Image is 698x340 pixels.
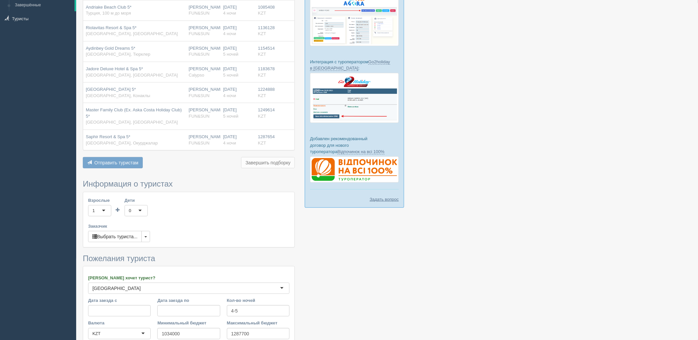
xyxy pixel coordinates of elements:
button: Завершить подборку [241,157,295,168]
span: KZT [258,114,266,119]
span: 1154514 [258,46,275,51]
span: Riolavitas Resort & Spa 5* [86,25,136,30]
div: [DATE] [223,86,253,99]
span: 1136128 [258,25,275,30]
div: 0 [129,207,131,214]
span: KZT [258,52,266,57]
div: [DATE] [223,134,253,146]
label: Кол-во ночей [227,297,290,304]
span: Aydinbey Gold Dreams 5* [86,46,135,51]
span: [GEOGRAPHIC_DATA] 5* [86,87,136,92]
label: [PERSON_NAME] хочет турист? [88,275,290,281]
label: Валюта [88,320,151,326]
span: FUN&SUN [189,11,210,16]
label: Дети [125,197,148,203]
span: 1183678 [258,66,275,71]
div: [DATE] [223,107,253,119]
span: Saphir Resort & Spa 5* [86,134,130,139]
label: Минимальный бюджет [157,320,220,326]
span: 4 ночи [223,141,236,145]
div: [DATE] [223,45,253,58]
span: KZT [258,31,266,36]
div: [DATE] [223,25,253,37]
span: KZT [258,141,266,145]
div: [DATE] [223,4,253,17]
h3: Информация о туристах [83,180,295,188]
button: Отправить туристам [83,157,143,168]
label: Взрослые [88,197,111,203]
span: 5 ночей [223,52,239,57]
span: 1085408 [258,5,275,10]
label: Заказчик [88,223,290,229]
label: Дата заезда по [157,297,220,304]
span: [GEOGRAPHIC_DATA], Окурджалар [86,141,158,145]
span: [GEOGRAPHIC_DATA], [GEOGRAPHIC_DATA] [86,73,178,78]
p: Интеграция с туроператором : [310,59,399,71]
span: [GEOGRAPHIC_DATA], [GEOGRAPHIC_DATA] [86,120,178,125]
span: Andriake Beach Club 5* [86,5,132,10]
div: [PERSON_NAME] [189,25,218,37]
span: Турция, 100 м до моря [86,11,131,16]
span: 5 ночей [223,73,239,78]
a: Задать вопрос [370,196,399,202]
p: Добавлен рекомендованный договор для нового туроператора [310,136,399,154]
img: go2holiday-bookings-crm-for-travel-agency.png [310,73,399,123]
span: FUN&SUN [189,52,210,57]
span: 1287654 [258,134,275,139]
span: 4 ночи [223,11,236,16]
span: [GEOGRAPHIC_DATA], Тюрклер [86,52,150,57]
a: Відпочинок на всі 100% [338,149,385,154]
span: KZT [258,73,266,78]
span: FUN&SUN [189,114,210,119]
span: 4 ночи [223,93,236,98]
span: 4 ночи [223,31,236,36]
span: Отправить туристам [94,160,138,165]
div: [PERSON_NAME] [189,86,218,99]
span: Calypso [189,73,204,78]
span: FUN&SUN [189,93,210,98]
div: [PERSON_NAME] [189,4,218,17]
img: %D0%B4%D0%BE%D0%B3%D0%BE%D0%B2%D1%96%D1%80-%D0%B2%D1%96%D0%B4%D0%BF%D0%BE%D1%87%D0%B8%D0%BD%D0%BE... [310,156,399,183]
span: [GEOGRAPHIC_DATA], [GEOGRAPHIC_DATA] [86,31,178,36]
input: 7-10 или 7,10,14 [227,305,290,316]
div: [GEOGRAPHIC_DATA] [92,285,141,292]
span: [GEOGRAPHIC_DATA], Конаклы [86,93,150,98]
div: [PERSON_NAME] [189,134,218,146]
div: [PERSON_NAME] [189,66,218,78]
div: [PERSON_NAME] [189,107,218,119]
label: Дата заезда с [88,297,151,304]
label: Максимальный бюджет [227,320,290,326]
span: KZT [258,93,266,98]
div: KZT [92,330,101,337]
span: Jadore Deluxe Hotel & Spa 5* [86,66,143,71]
a: Go2holiday в [GEOGRAPHIC_DATA] [310,59,390,71]
div: [PERSON_NAME] [189,45,218,58]
span: 1224888 [258,87,275,92]
span: FUN&SUN [189,141,210,145]
span: FUN&SUN [189,31,210,36]
div: 1 [92,207,95,214]
button: Выбрать туриста... [88,231,142,242]
div: [DATE] [223,66,253,78]
span: 5 ночей [223,114,239,119]
span: 1249614 [258,107,275,112]
span: Master Family Club (Ex. Aska Costa Holiday Club) 5* [86,107,182,119]
span: KZT [258,11,266,16]
span: Пожелания туриста [83,254,155,263]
